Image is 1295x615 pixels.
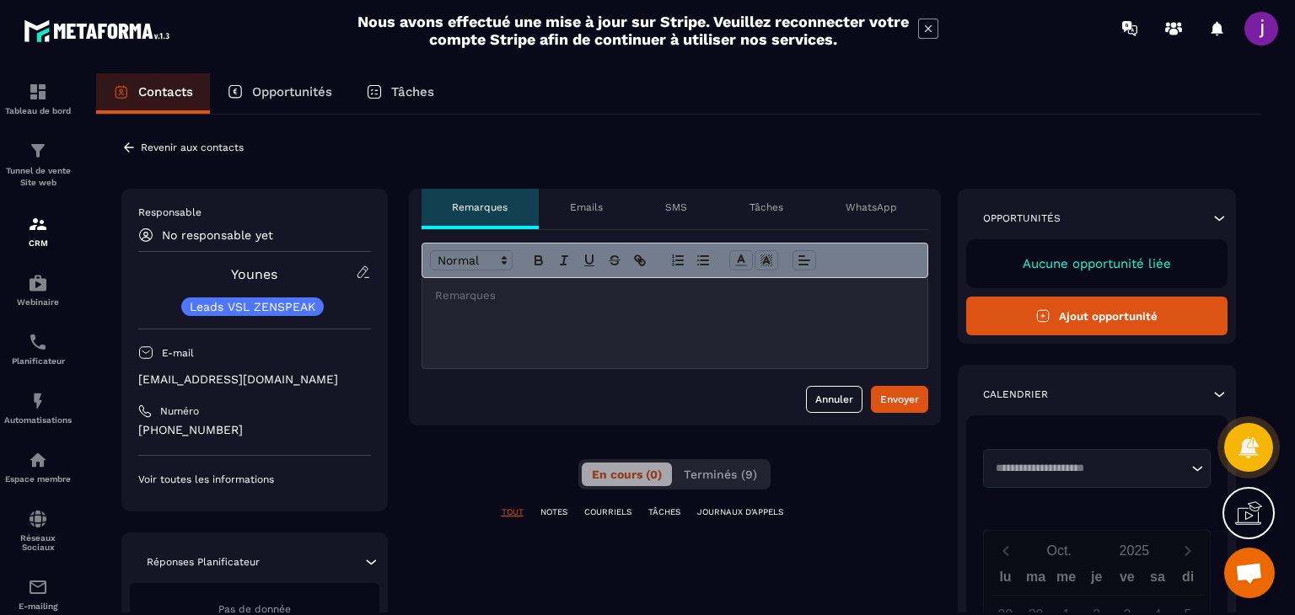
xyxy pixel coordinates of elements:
[582,463,672,486] button: En cours (0)
[4,496,72,564] a: social-networksocial-networkRéseaux Sociaux
[28,391,48,411] img: automations
[502,506,524,518] p: TOUT
[4,474,72,484] p: Espace membre
[592,468,662,481] span: En cours (0)
[160,404,199,418] p: Numéro
[138,372,371,388] p: [EMAIL_ADDRESS][DOMAIN_NAME]
[4,602,72,611] p: E-mailing
[141,142,244,153] p: Revenir aux contacts
[665,201,687,214] p: SMS
[28,577,48,597] img: email
[4,319,72,378] a: schedulerschedulerPlanificateur
[452,201,508,214] p: Remarques
[4,297,72,307] p: Webinaire
[4,201,72,260] a: formationformationCRM
[750,201,783,214] p: Tâches
[138,422,371,438] p: [PHONE_NUMBER]
[231,266,277,282] a: Younes
[4,533,72,552] p: Réseaux Sociaux
[4,128,72,201] a: formationformationTunnel de vente Site web
[28,450,48,470] img: automations
[540,506,567,518] p: NOTES
[648,506,680,518] p: TÂCHES
[4,260,72,319] a: automationsautomationsWebinaire
[391,84,434,99] p: Tâches
[357,13,910,48] h2: Nous avons effectué une mise à jour sur Stripe. Veuillez reconnecter votre compte Stripe afin de ...
[28,273,48,293] img: automations
[162,228,273,242] p: No responsable yet
[990,460,1188,477] input: Search for option
[4,378,72,437] a: automationsautomationsAutomatisations
[1224,548,1275,598] div: Ouvrir le chat
[96,73,210,114] a: Contacts
[4,415,72,425] p: Automatisations
[138,206,371,219] p: Responsable
[28,214,48,234] img: formation
[674,463,767,486] button: Terminés (9)
[24,15,175,46] img: logo
[162,346,194,360] p: E-mail
[4,437,72,496] a: automationsautomationsEspace membre
[147,555,260,569] p: Réponses Planificateur
[983,388,1048,401] p: Calendrier
[138,473,371,486] p: Voir toutes les informations
[349,73,451,114] a: Tâches
[871,386,928,413] button: Envoyer
[983,449,1212,488] div: Search for option
[880,391,919,408] div: Envoyer
[28,82,48,102] img: formation
[697,506,783,518] p: JOURNAUX D'APPELS
[138,84,193,99] p: Contacts
[4,165,72,189] p: Tunnel de vente Site web
[846,201,897,214] p: WhatsApp
[218,603,291,615] span: Pas de donnée
[983,211,1061,225] p: Opportunités
[4,238,72,248] p: CRM
[4,106,72,115] p: Tableau de bord
[570,201,603,214] p: Emails
[28,141,48,161] img: formation
[584,506,631,518] p: COURRIELS
[190,301,315,313] p: Leads VSL ZENSPEAK
[28,509,48,529] img: social-network
[28,332,48,352] img: scheduler
[966,297,1228,335] button: Ajout opportunité
[210,73,349,114] a: Opportunités
[806,386,862,413] button: Annuler
[252,84,332,99] p: Opportunités
[4,69,72,128] a: formationformationTableau de bord
[684,468,757,481] span: Terminés (9)
[983,256,1212,271] p: Aucune opportunité liée
[4,356,72,366] p: Planificateur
